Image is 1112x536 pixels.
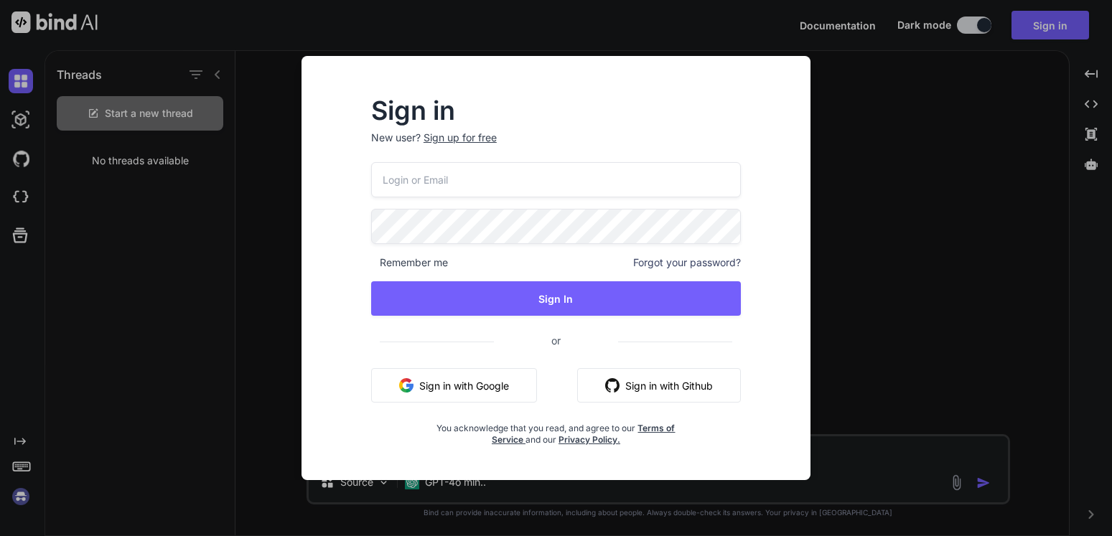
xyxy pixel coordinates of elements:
[371,368,537,403] button: Sign in with Google
[559,434,620,445] a: Privacy Policy.
[371,99,741,122] h2: Sign in
[494,323,618,358] span: or
[605,378,620,392] img: github
[633,255,741,270] span: Forgot your password?
[371,255,448,270] span: Remember me
[577,368,741,403] button: Sign in with Github
[433,414,680,446] div: You acknowledge that you read, and agree to our and our
[399,378,414,392] img: google
[371,281,741,316] button: Sign In
[424,131,497,145] div: Sign up for free
[371,162,741,197] input: Login or Email
[371,131,741,162] p: New user?
[492,423,676,445] a: Terms of Service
